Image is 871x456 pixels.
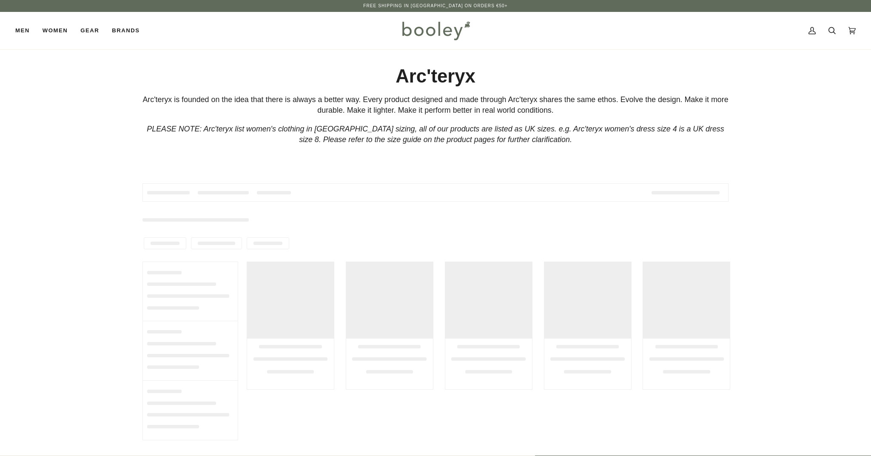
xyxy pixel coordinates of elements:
span: Gear [80,26,99,35]
a: Women [36,12,74,49]
span: Brands [112,26,139,35]
p: Free Shipping in [GEOGRAPHIC_DATA] on Orders €50+ [363,3,507,9]
span: Women [43,26,68,35]
img: Booley [398,18,473,43]
a: Brands [105,12,146,49]
div: Arc'teryx is founded on the idea that there is always a better way. Every product designed and ma... [142,94,729,115]
em: PLEASE NOTE: Arc'teryx list women's clothing in [GEOGRAPHIC_DATA] sizing, all of our products are... [147,125,724,144]
h1: Arc'teryx [142,65,729,88]
span: Men [15,26,30,35]
a: Men [15,12,36,49]
a: Gear [74,12,105,49]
